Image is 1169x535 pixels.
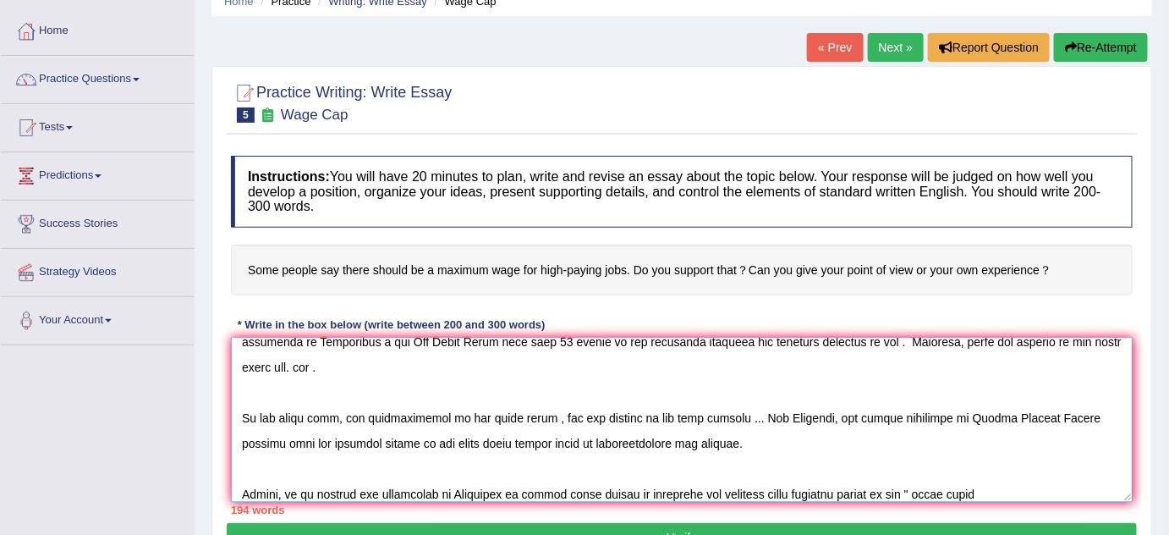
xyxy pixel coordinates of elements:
[1054,33,1148,62] button: Re-Attempt
[259,108,277,124] small: Exam occurring question
[248,169,330,184] b: Instructions:
[231,80,452,123] h2: Practice Writing: Write Essay
[807,33,863,62] a: « Prev
[928,33,1050,62] button: Report Question
[1,152,194,195] a: Predictions
[1,249,194,291] a: Strategy Videos
[1,201,194,243] a: Success Stories
[281,107,349,123] small: Wage Cap
[231,245,1133,296] h4: Some people say there should be a maximum wage for high-paying jobs. Do you support that？Can you ...
[1,104,194,146] a: Tests
[231,156,1133,228] h4: You will have 20 minutes to plan, write and revise an essay about the topic below. Your response ...
[237,108,255,123] span: 5
[1,56,194,98] a: Practice Questions
[868,33,924,62] a: Next »
[1,297,194,339] a: Your Account
[231,317,552,333] div: * Write in the box below (write between 200 and 300 words)
[231,502,1133,518] div: 194 words
[1,8,194,50] a: Home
